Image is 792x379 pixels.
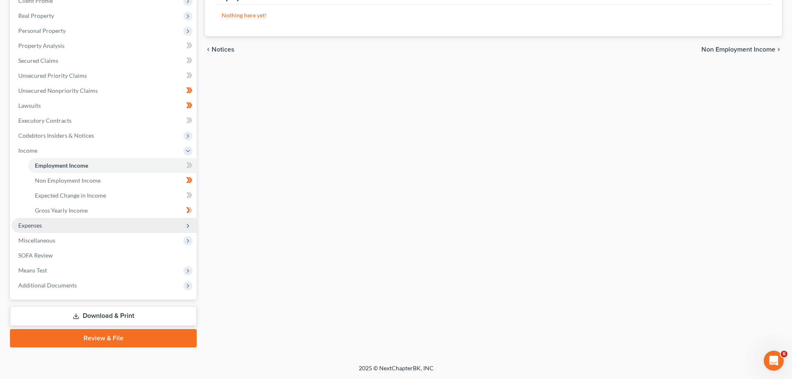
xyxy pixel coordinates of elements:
iframe: Intercom live chat [764,351,784,371]
button: Messages [55,260,111,293]
div: We typically reply in a few hours [17,114,139,122]
a: Employment Income [28,158,197,173]
div: Close [143,13,158,28]
a: Download & Print [10,306,197,326]
p: How can we help? [17,73,150,87]
span: Miscellaneous [18,237,55,244]
span: Expenses [18,222,42,229]
span: Non Employment Income [35,177,101,184]
div: Attorney's Disclosure of Compensation [17,161,139,169]
div: Statement of Financial Affairs - Payments Made in the Last 90 days [17,176,139,193]
span: Messages [69,280,98,286]
a: Lawsuits [12,98,197,113]
div: Import and Export Claims [12,212,154,228]
div: Send us a messageWe typically reply in a few hours [8,98,158,129]
a: Gross Yearly Income [28,203,197,218]
div: Amendments [17,200,139,209]
span: 6 [781,351,787,357]
div: Import and Export Claims [17,216,139,224]
button: chevron_left Notices [205,46,234,53]
a: Executory Contracts [12,113,197,128]
div: Amendments [12,197,154,212]
span: Unsecured Priority Claims [18,72,87,79]
a: Unsecured Nonpriority Claims [12,83,197,98]
span: Non Employment Income [701,46,775,53]
span: Employment Income [35,162,88,169]
div: Attorney's Disclosure of Compensation [12,157,154,173]
p: Nothing here yet! [222,11,765,20]
a: Property Analysis [12,38,197,53]
i: chevron_left [205,46,212,53]
span: Search for help [17,141,67,150]
img: logo [17,19,65,26]
p: Hi there! [17,59,150,73]
span: Income [18,147,37,154]
button: Help [111,260,166,293]
span: Help [132,280,145,286]
span: Codebtors Insiders & Notices [18,132,94,139]
div: Profile image for Lindsey [113,13,130,30]
span: Executory Contracts [18,117,72,124]
span: SOFA Review [18,252,53,259]
a: SOFA Review [12,248,197,263]
span: Real Property [18,12,54,19]
button: Search for help [12,137,154,154]
button: Non Employment Income chevron_right [701,46,782,53]
span: Home [18,280,37,286]
span: Lawsuits [18,102,41,109]
a: Secured Claims [12,53,197,68]
a: Unsecured Priority Claims [12,68,197,83]
div: Send us a message [17,105,139,114]
a: Expected Change in Income [28,188,197,203]
span: Additional Documents [18,282,77,289]
span: Expected Change in Income [35,192,106,199]
i: chevron_right [775,46,782,53]
span: Unsecured Nonpriority Claims [18,87,98,94]
span: Property Analysis [18,42,64,49]
a: Review & File [10,329,197,347]
div: Statement of Financial Affairs - Payments Made in the Last 90 days [12,173,154,197]
span: Gross Yearly Income [35,207,88,214]
span: Notices [212,46,234,53]
div: 2025 © NextChapterBK, INC [159,364,633,379]
img: Profile image for Katie [81,13,98,30]
span: Personal Property [18,27,66,34]
span: Secured Claims [18,57,58,64]
a: Non Employment Income [28,173,197,188]
div: Profile image for Emma [97,13,114,30]
span: Means Test [18,267,47,274]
